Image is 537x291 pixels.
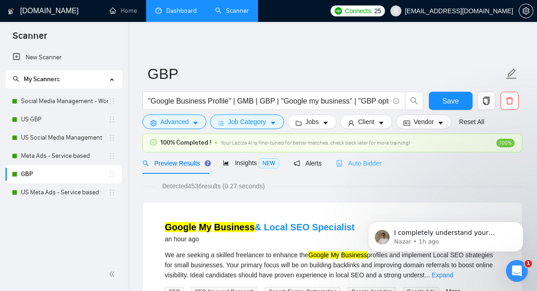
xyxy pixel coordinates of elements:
div: We are seeking a skilled freelancer to enhance the profiles and implement Local SEO strategies fo... [165,250,500,280]
button: userClientcaret-down [340,114,392,129]
span: idcard [404,120,410,126]
span: Detected 4536 results (0.27 seconds) [156,181,271,191]
button: idcardVendorcaret-down [396,114,452,129]
span: Your Laziza AI is fine-tuned for better matches, check back later for more training! [221,140,410,146]
span: Scanner [5,29,54,48]
span: caret-down [378,120,384,126]
span: 25 [374,6,381,16]
li: GBP [5,165,122,183]
mark: Google [308,251,329,259]
span: Client [358,117,374,127]
a: Google My Business& Local SEO Specialist [165,222,355,232]
span: 100% [496,139,515,147]
span: My Scanners [13,75,60,83]
button: search [405,92,423,110]
span: holder [108,152,116,160]
span: search [142,160,149,166]
a: Meta Ads - Service based [21,147,108,165]
span: Job Category [228,117,266,127]
span: user [393,8,399,14]
mark: Business [214,222,255,232]
a: Social Media Management - Worldwide [21,92,108,110]
li: US Social Media Management [5,129,122,147]
span: Advanced [160,117,189,127]
button: copy [477,92,495,110]
li: US Meta Ads - Service based [5,183,122,202]
span: caret-down [270,120,276,126]
span: search [13,76,19,82]
span: folder [295,120,302,126]
button: barsJob Categorycaret-down [210,114,284,129]
div: Tooltip anchor [204,159,212,167]
a: US Meta Ads - Service based [21,183,108,202]
a: dashboardDashboard [155,7,197,15]
span: ... [425,271,430,279]
img: upwork-logo.png [335,7,342,15]
a: setting [519,7,533,15]
span: My Scanners [24,75,60,83]
span: Alerts [294,160,322,167]
iframe: Intercom live chat [506,260,528,282]
a: US GBP [21,110,108,129]
span: setting [519,7,533,15]
button: setting [519,4,533,18]
span: user [348,120,354,126]
span: bars [218,120,224,126]
mark: My [331,251,339,259]
mark: Google [165,222,196,232]
span: robot [336,160,342,166]
li: US GBP [5,110,122,129]
a: Expand [432,271,453,279]
span: Vendor [414,117,434,127]
span: holder [108,189,116,196]
a: New Scanner [13,48,115,67]
span: info-circle [393,98,399,104]
button: Save [429,92,473,110]
button: folderJobscaret-down [288,114,337,129]
mark: Business [341,251,367,259]
span: notification [294,160,300,166]
div: an hour ago [165,234,355,244]
span: Connects: [345,6,372,16]
span: Auto Bidder [336,160,381,167]
button: settingAdvancedcaret-down [142,114,206,129]
span: 1 [525,260,532,267]
a: searchScanner [215,7,249,15]
span: Insights [223,159,279,166]
button: delete [500,92,519,110]
span: holder [108,98,116,105]
span: edit [505,68,517,80]
span: Preview Results [142,160,208,167]
span: NEW [259,158,279,168]
a: GBP [21,165,108,183]
a: Reset All [459,117,484,127]
mark: My [199,222,211,232]
span: setting [150,120,157,126]
span: Jobs [305,117,319,127]
li: Meta Ads - Service based [5,147,122,165]
span: copy [478,97,495,105]
span: caret-down [192,120,199,126]
span: search [405,97,423,105]
span: 100% Completed ! [160,138,211,148]
span: check-circle [150,139,157,145]
span: holder [108,134,116,141]
span: double-left [109,270,118,279]
span: holder [108,116,116,123]
span: Save [442,95,458,107]
a: US Social Media Management [21,129,108,147]
img: logo [8,4,14,19]
span: delete [501,97,518,105]
span: caret-down [322,120,329,126]
a: homeHome [110,7,137,15]
iframe: Intercom notifications message [354,203,537,266]
span: area-chart [223,160,229,166]
span: holder [108,171,116,178]
span: caret-down [437,120,444,126]
li: New Scanner [5,48,122,67]
li: Social Media Management - Worldwide [5,92,122,110]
